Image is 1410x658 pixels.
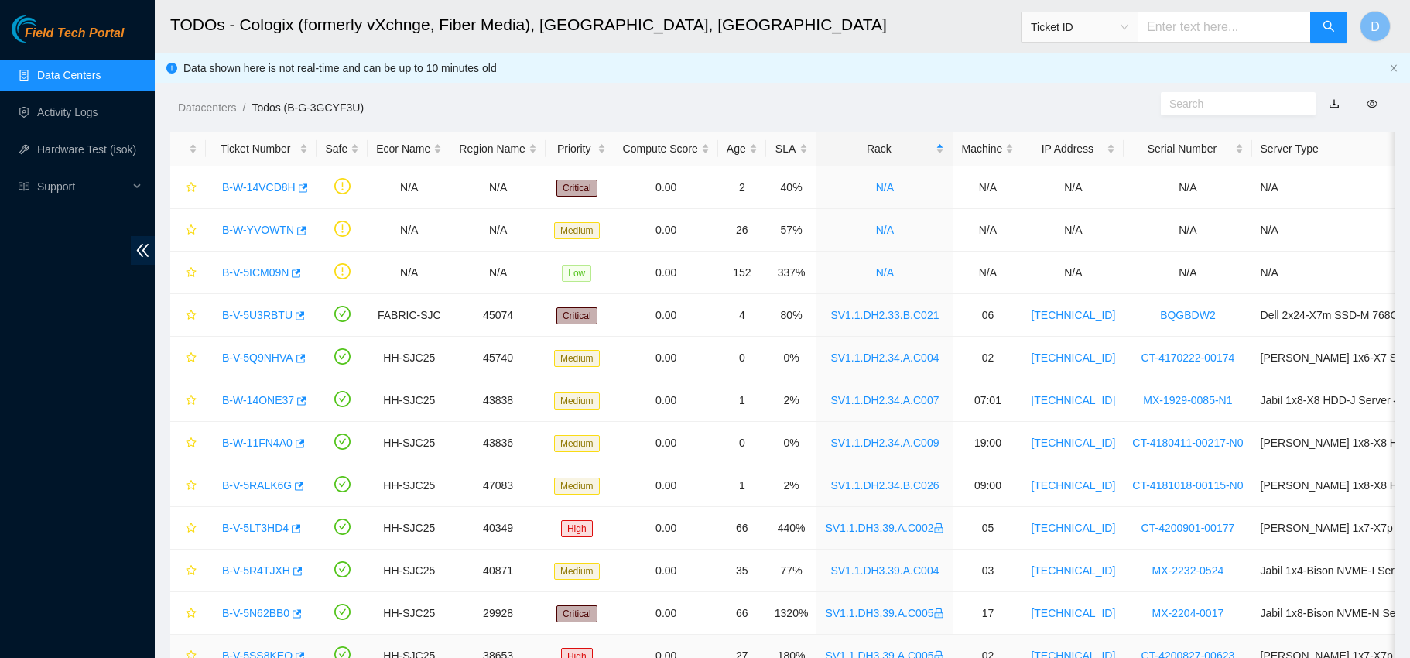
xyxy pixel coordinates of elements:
[186,437,197,450] span: star
[334,391,351,407] span: check-circle
[179,516,197,540] button: star
[1310,12,1347,43] button: search
[450,252,546,294] td: N/A
[614,550,718,592] td: 0.00
[953,379,1022,422] td: 07:01
[953,464,1022,507] td: 09:00
[1329,98,1340,110] a: download
[718,507,766,550] td: 66
[614,592,718,635] td: 0.00
[334,476,351,492] span: check-circle
[718,379,766,422] td: 1
[614,507,718,550] td: 0.00
[131,236,155,265] span: double-left
[222,607,289,619] a: B-V-5N62BB0
[554,435,600,452] span: Medium
[334,178,351,194] span: exclamation-circle
[554,392,600,410] span: Medium
[614,422,718,464] td: 0.00
[1143,394,1232,406] a: MX-1929-0085-N1
[614,166,718,209] td: 0.00
[766,422,817,464] td: 0%
[222,437,293,449] a: B-W-11FN4A0
[1160,309,1216,321] a: BQGBDW2
[186,395,197,407] span: star
[450,507,546,550] td: 40349
[1152,607,1224,619] a: MX-2204-0017
[186,608,197,620] span: star
[825,607,944,619] a: SV1.1.DH3.39.A.C005lock
[179,218,197,242] button: star
[450,464,546,507] td: 47083
[953,252,1022,294] td: N/A
[614,379,718,422] td: 0.00
[1132,479,1243,492] a: CT-4181018-00115-N0
[334,519,351,535] span: check-circle
[222,564,290,577] a: B-V-5R4TJXH
[556,180,597,197] span: Critical
[186,352,197,365] span: star
[368,166,450,209] td: N/A
[222,181,296,194] a: B-W-14VCD8H
[766,507,817,550] td: 440%
[252,101,364,114] a: Todos (B-G-3GCYF3U)
[37,171,128,202] span: Support
[562,265,591,282] span: Low
[1124,252,1251,294] td: N/A
[186,565,197,577] span: star
[334,221,351,237] span: exclamation-circle
[1124,166,1251,209] td: N/A
[179,345,197,370] button: star
[179,473,197,498] button: star
[876,266,894,279] a: N/A
[1022,166,1124,209] td: N/A
[186,224,197,237] span: star
[186,267,197,279] span: star
[876,181,894,194] a: N/A
[830,564,939,577] a: SV1.1.DH3.39.A.C004
[1031,522,1115,534] a: [TECHNICAL_ID]
[554,478,600,495] span: Medium
[222,266,289,279] a: B-V-5ICM09N
[179,430,197,455] button: star
[179,388,197,413] button: star
[1360,11,1391,42] button: D
[933,523,944,533] span: lock
[1031,309,1115,321] a: [TECHNICAL_ID]
[186,182,197,194] span: star
[1152,564,1224,577] a: MX-2232-0524
[1317,91,1351,116] button: download
[12,28,124,48] a: Akamai TechnologiesField Tech Portal
[766,379,817,422] td: 2%
[1022,209,1124,252] td: N/A
[766,252,817,294] td: 337%
[1323,20,1335,35] span: search
[368,337,450,379] td: HH-SJC25
[1138,12,1311,43] input: Enter text here...
[1141,351,1235,364] a: CT-4170222-00174
[830,437,939,449] a: SV1.1.DH2.34.A.C009
[25,26,124,41] span: Field Tech Portal
[953,422,1022,464] td: 19:00
[334,348,351,365] span: check-circle
[718,592,766,635] td: 66
[368,592,450,635] td: HH-SJC25
[561,520,593,537] span: High
[876,224,894,236] a: N/A
[222,224,294,236] a: B-W-YVOWTN
[368,464,450,507] td: HH-SJC25
[830,479,939,492] a: SV1.1.DH2.34.B.C026
[1031,607,1115,619] a: [TECHNICAL_ID]
[179,175,197,200] button: star
[368,209,450,252] td: N/A
[830,351,939,364] a: SV1.1.DH2.34.A.C004
[179,260,197,285] button: star
[766,166,817,209] td: 40%
[1389,63,1398,74] button: close
[450,592,546,635] td: 29928
[37,143,136,156] a: Hardware Test (isok)
[953,209,1022,252] td: N/A
[450,379,546,422] td: 43838
[37,106,98,118] a: Activity Logs
[933,608,944,619] span: lock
